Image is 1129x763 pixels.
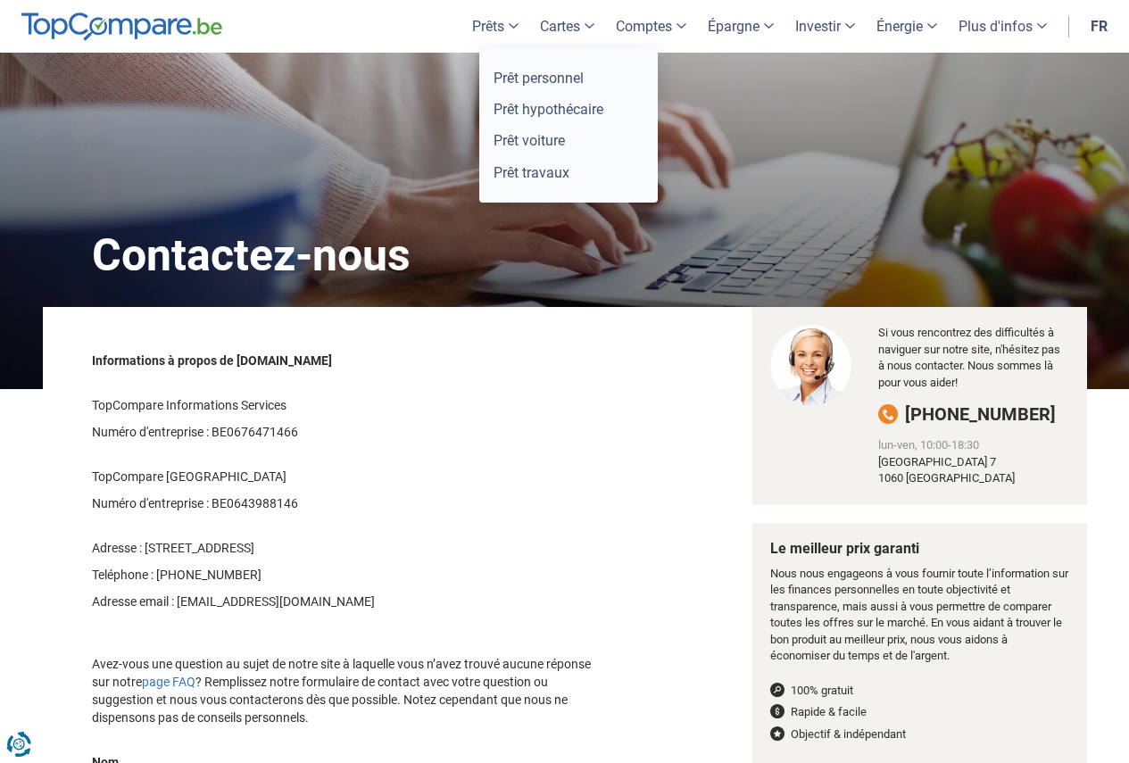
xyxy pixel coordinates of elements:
img: TopCompare [21,12,222,41]
div: lun-ven, 10:00-18:30 [878,437,1068,454]
img: We are happy to speak to you [770,325,852,406]
h1: Contactez-nous [56,187,1074,307]
a: Prêt voiture [486,125,651,156]
a: Prêt travaux [486,157,651,188]
p: Avez-vous une question au sujet de notre site à laquelle vous n’avez trouvé aucune réponse sur no... [92,655,608,726]
li: 100% gratuit [770,683,1069,700]
li: Objectif & indépendant [770,726,1069,743]
h4: Le meilleur prix garanti [770,541,1069,557]
p: TopCompare Informations Services [92,396,608,414]
a: Prêt hypothécaire [486,94,651,125]
p: Numéro d'entreprise : BE0643988146 [92,494,608,512]
span: [PHONE_NUMBER] [905,403,1056,425]
p: Teléphone : [PHONE_NUMBER] [92,566,608,584]
p: TopCompare [GEOGRAPHIC_DATA] [92,468,608,485]
a: Prêt personnel [486,62,651,94]
p: Numéro d'entreprise : BE0676471466 [92,423,608,441]
div: [GEOGRAPHIC_DATA] 7 1060 [GEOGRAPHIC_DATA] [878,454,1068,487]
a: page FAQ [142,675,195,689]
li: Rapide & facile [770,704,1069,721]
p: Adresse email : [EMAIL_ADDRESS][DOMAIN_NAME] [92,593,608,610]
p: Si vous rencontrez des difficultés à naviguer sur notre site, n'hésitez pas à nous contacter. Nou... [878,325,1068,391]
strong: Informations à propos de [DOMAIN_NAME] [92,353,332,368]
p: Adresse : [STREET_ADDRESS] [92,539,608,557]
p: Nous nous engageons à vous fournir toute l’information sur les finances personnelles en toute obj... [770,566,1069,665]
